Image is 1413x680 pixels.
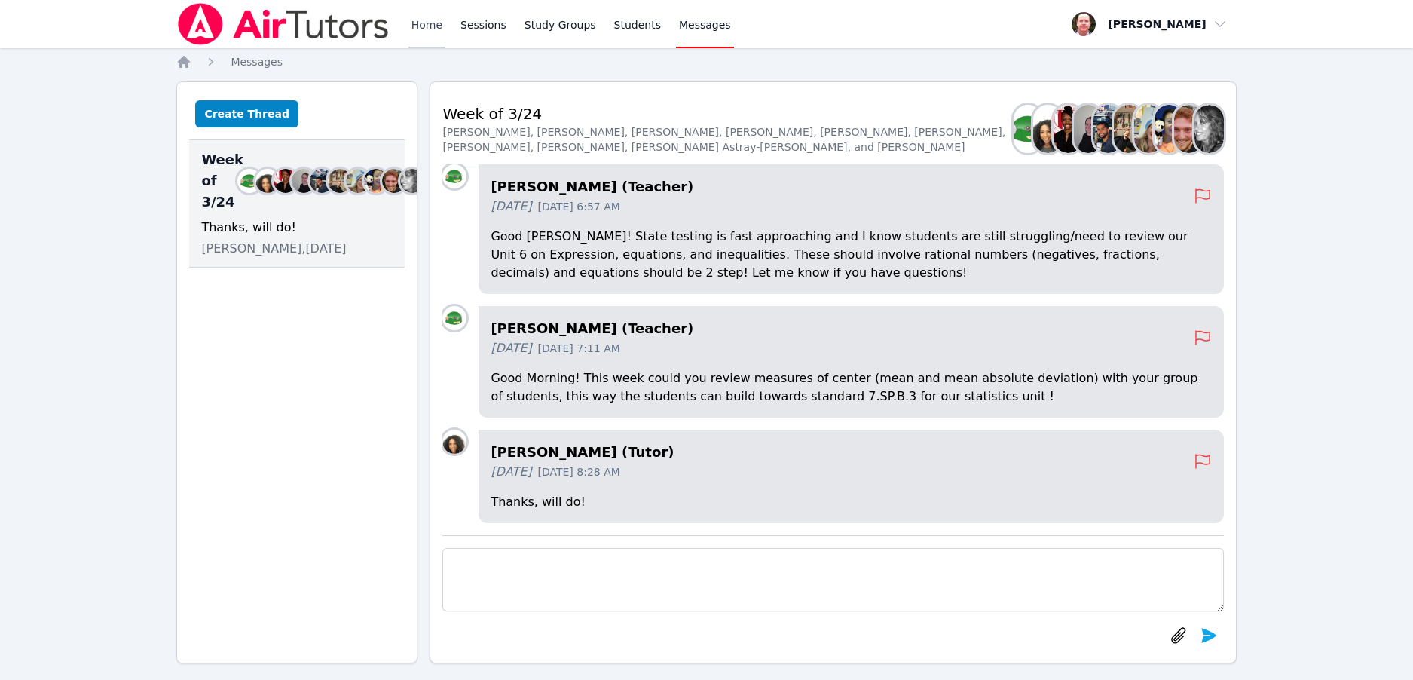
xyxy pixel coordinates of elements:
[310,169,334,193] img: Freddy Andujar
[1174,105,1203,153] img: Vincent Astray-Caneda
[1155,105,1184,153] img: Peggy Koutas
[442,306,466,330] img: Kaitlyn Hall
[176,54,1236,69] nav: Breadcrumb
[491,176,1193,198] h4: [PERSON_NAME] (Teacher)
[491,442,1193,463] h4: [PERSON_NAME] (Tutor)
[1134,105,1164,153] img: Sarah Skonicki
[442,430,466,454] img: Michelle Dupin
[382,169,406,193] img: Vincent Astray-Caneda
[231,54,283,69] a: Messages
[537,199,619,214] span: [DATE] 6:57 AM
[189,140,405,268] div: Week of 3/24Kaitlyn HallMichelle DupinJohnicia HaynesKendra ByrdFreddy AndujarFelipe MejiaSarah S...
[231,56,283,68] span: Messages
[679,17,731,32] span: Messages
[491,318,1193,339] h4: [PERSON_NAME] (Teacher)
[195,100,298,127] button: Create Thread
[491,198,531,216] span: [DATE]
[1194,105,1224,153] img: Amy Povondra
[328,169,352,193] img: Felipe Mejia
[201,240,346,258] span: [PERSON_NAME], [DATE]
[274,169,298,193] img: Johnicia Haynes
[1074,105,1103,153] img: Kendra Byrd
[537,341,619,356] span: [DATE] 7:11 AM
[255,169,280,193] img: Michelle Dupin
[1033,105,1063,153] img: Michelle Dupin
[537,464,619,479] span: [DATE] 8:28 AM
[1054,105,1083,153] img: Johnicia Haynes
[491,493,1211,511] p: Thanks, will do!
[442,124,1013,155] div: [PERSON_NAME], [PERSON_NAME], [PERSON_NAME], [PERSON_NAME], [PERSON_NAME], [PERSON_NAME], [PERSON...
[1014,105,1043,153] img: Kaitlyn Hall
[400,169,424,193] img: Amy Povondra
[201,219,393,237] div: Thanks, will do!
[1114,105,1143,153] img: Felipe Mejia
[442,164,466,188] img: Kaitlyn Hall
[176,3,390,45] img: Air Tutors
[491,369,1211,406] p: Good Morning! This week could you review measures of center (mean and mean absolute deviation) wi...
[442,103,1013,124] h2: Week of 3/24
[346,169,370,193] img: Sarah Skonicki
[201,149,243,213] span: Week of 3/24
[364,169,388,193] img: Peggy Koutas
[491,228,1211,282] p: Good [PERSON_NAME]! State testing is fast approaching and I know students are still struggling/ne...
[292,169,316,193] img: Kendra Byrd
[1093,105,1123,153] img: Freddy Andujar
[491,463,531,481] span: [DATE]
[491,339,531,357] span: [DATE]
[237,169,261,193] img: Kaitlyn Hall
